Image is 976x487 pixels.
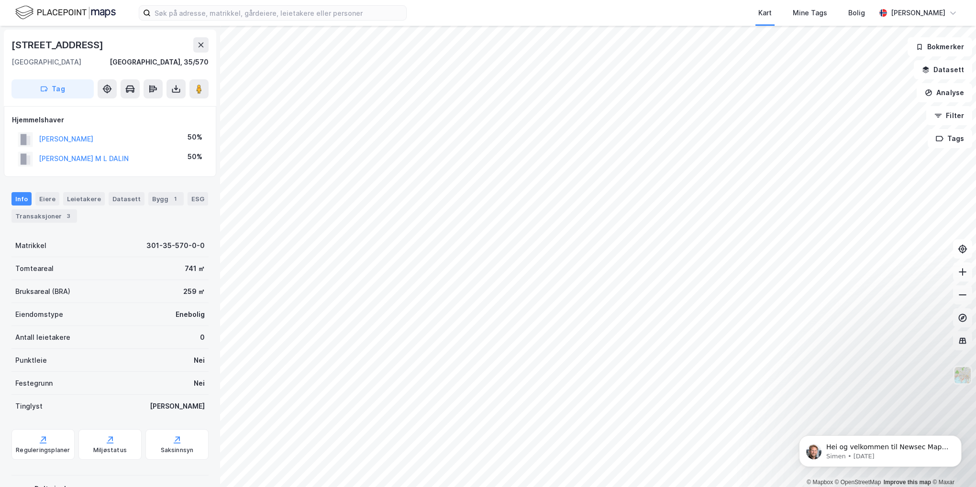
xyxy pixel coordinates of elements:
div: 1 [170,194,180,204]
div: [PERSON_NAME] [150,400,205,412]
div: Bolig [848,7,865,19]
div: [GEOGRAPHIC_DATA] [11,56,81,68]
div: Enebolig [176,309,205,320]
img: logo.f888ab2527a4732fd821a326f86c7f29.svg [15,4,116,21]
div: Miljøstatus [93,446,127,454]
div: Nei [194,355,205,366]
div: Kart [758,7,772,19]
a: Improve this map [884,479,931,486]
button: Analyse [917,83,972,102]
div: Matrikkel [15,240,46,251]
img: Z [954,366,972,384]
div: Antall leietakere [15,332,70,343]
div: Mine Tags [793,7,827,19]
div: 50% [188,151,202,162]
div: 301-35-570-0-0 [146,240,205,251]
div: Leietakere [63,192,105,206]
div: 0 [200,332,205,343]
div: Hjemmelshaver [12,114,208,126]
div: 50% [188,131,202,143]
input: Søk på adresse, matrikkel, gårdeiere, leietakere eller personer [151,6,406,20]
div: Tomteareal [15,263,54,274]
div: 259 ㎡ [183,286,205,297]
button: Tags [928,129,972,148]
button: Tag [11,79,94,98]
div: Datasett [109,192,144,206]
button: Datasett [914,60,972,79]
div: 741 ㎡ [185,263,205,274]
div: Info [11,192,32,206]
div: Festegrunn [15,378,53,389]
button: Filter [926,106,972,125]
div: Nei [194,378,205,389]
div: 3 [64,211,73,221]
div: Eiendomstype [15,309,63,320]
div: Saksinnsyn [161,446,194,454]
div: [GEOGRAPHIC_DATA], 35/570 [110,56,209,68]
div: Reguleringsplaner [16,446,70,454]
div: Transaksjoner [11,209,77,223]
div: [STREET_ADDRESS] [11,37,105,53]
div: Eiere [35,192,59,206]
div: Tinglyst [15,400,43,412]
a: Mapbox [807,479,833,486]
a: OpenStreetMap [835,479,881,486]
iframe: Intercom notifications message [785,415,976,482]
div: [PERSON_NAME] [891,7,945,19]
div: Bruksareal (BRA) [15,286,70,297]
div: Punktleie [15,355,47,366]
div: Bygg [148,192,184,206]
button: Bokmerker [908,37,972,56]
div: ESG [188,192,208,206]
